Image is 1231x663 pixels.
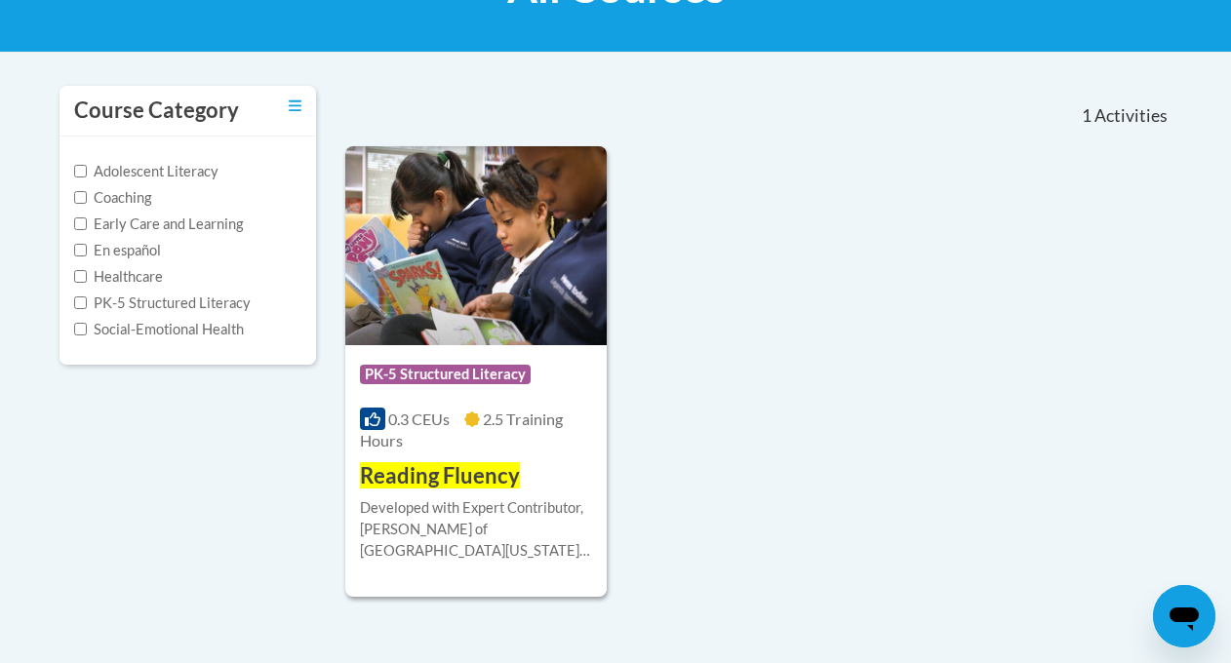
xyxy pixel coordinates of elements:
[74,244,87,256] input: Checkbox for Options
[74,191,87,204] input: Checkbox for Options
[1094,105,1168,127] span: Activities
[289,96,301,117] a: Toggle collapse
[1082,105,1092,127] span: 1
[388,409,450,428] span: 0.3 CEUs
[74,161,218,182] label: Adolescent Literacy
[360,462,520,488] span: Reading Fluency
[74,240,161,261] label: En español
[74,187,151,209] label: Coaching
[74,270,87,283] input: Checkbox for Options
[345,146,607,345] img: Course Logo
[74,214,243,235] label: Early Care and Learning
[345,146,607,597] a: Course LogoPK-5 Structured Literacy0.3 CEUs2.5 Training Hours Reading FluencyDeveloped with Exper...
[74,319,244,340] label: Social-Emotional Health
[360,497,592,562] div: Developed with Expert Contributor, [PERSON_NAME] of [GEOGRAPHIC_DATA][US_STATE], [GEOGRAPHIC_DATA...
[360,365,531,384] span: PK-5 Structured Literacy
[74,165,87,177] input: Checkbox for Options
[74,96,239,126] h3: Course Category
[74,323,87,335] input: Checkbox for Options
[74,296,87,309] input: Checkbox for Options
[74,292,251,314] label: PK-5 Structured Literacy
[74,217,87,230] input: Checkbox for Options
[74,266,163,288] label: Healthcare
[1153,585,1215,647] iframe: Button to launch messaging window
